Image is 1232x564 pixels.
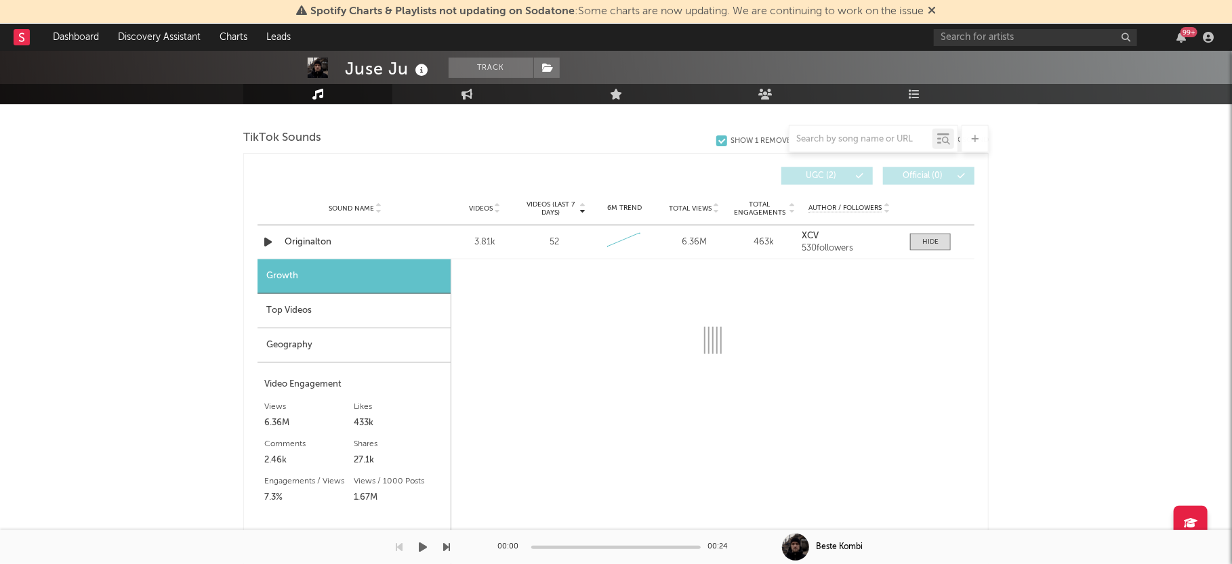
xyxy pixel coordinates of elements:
[550,236,559,249] div: 52
[264,376,444,393] div: Video Engagement
[264,490,354,506] div: 7.3%
[258,259,451,294] div: Growth
[928,6,936,17] span: Dismiss
[354,436,445,452] div: Shares
[707,539,735,555] div: 00:24
[257,24,300,51] a: Leads
[934,29,1137,46] input: Search for artists
[469,204,493,213] span: Videos
[663,236,726,249] div: 6.36M
[43,24,108,51] a: Dashboard
[497,539,525,555] div: 00:00
[108,24,210,51] a: Discovery Assistant
[264,473,354,490] div: Engagements / Views
[802,232,897,241] a: XCV
[523,200,578,217] span: Videos (last 7 days)
[816,541,863,553] div: Beste Kombi
[808,204,882,213] span: Author / Followers
[264,399,354,415] div: Views
[310,6,924,17] span: : Some charts are now updating. We are continuing to work on the issue
[733,236,796,249] div: 463k
[892,172,954,180] span: Official ( 0 )
[329,204,374,213] span: Sound Name
[354,490,445,506] div: 1.67M
[354,452,445,469] div: 27.1k
[345,58,432,80] div: Juse Ju
[310,6,575,17] span: Spotify Charts & Playlists not updating on Sodatone
[264,452,354,469] div: 2.46k
[264,436,354,452] div: Comments
[258,294,451,328] div: Top Videos
[354,473,445,490] div: Views / 1000 Posts
[258,328,451,363] div: Geography
[883,167,974,185] button: Official(0)
[1180,27,1197,37] div: 99 +
[802,232,819,240] strong: XCV
[285,236,426,249] a: Originalton
[669,204,712,213] span: Total Views
[449,58,533,78] button: Track
[789,134,932,145] input: Search by song name or URL
[354,399,445,415] div: Likes
[781,167,873,185] button: UGC(2)
[264,415,354,431] div: 6.36M
[453,236,516,249] div: 3.81k
[593,203,656,213] div: 6M Trend
[354,415,445,431] div: 433k
[802,244,897,253] div: 530 followers
[733,200,787,217] span: Total Engagements
[790,172,853,180] span: UGC ( 2 )
[1176,32,1186,43] button: 99+
[210,24,257,51] a: Charts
